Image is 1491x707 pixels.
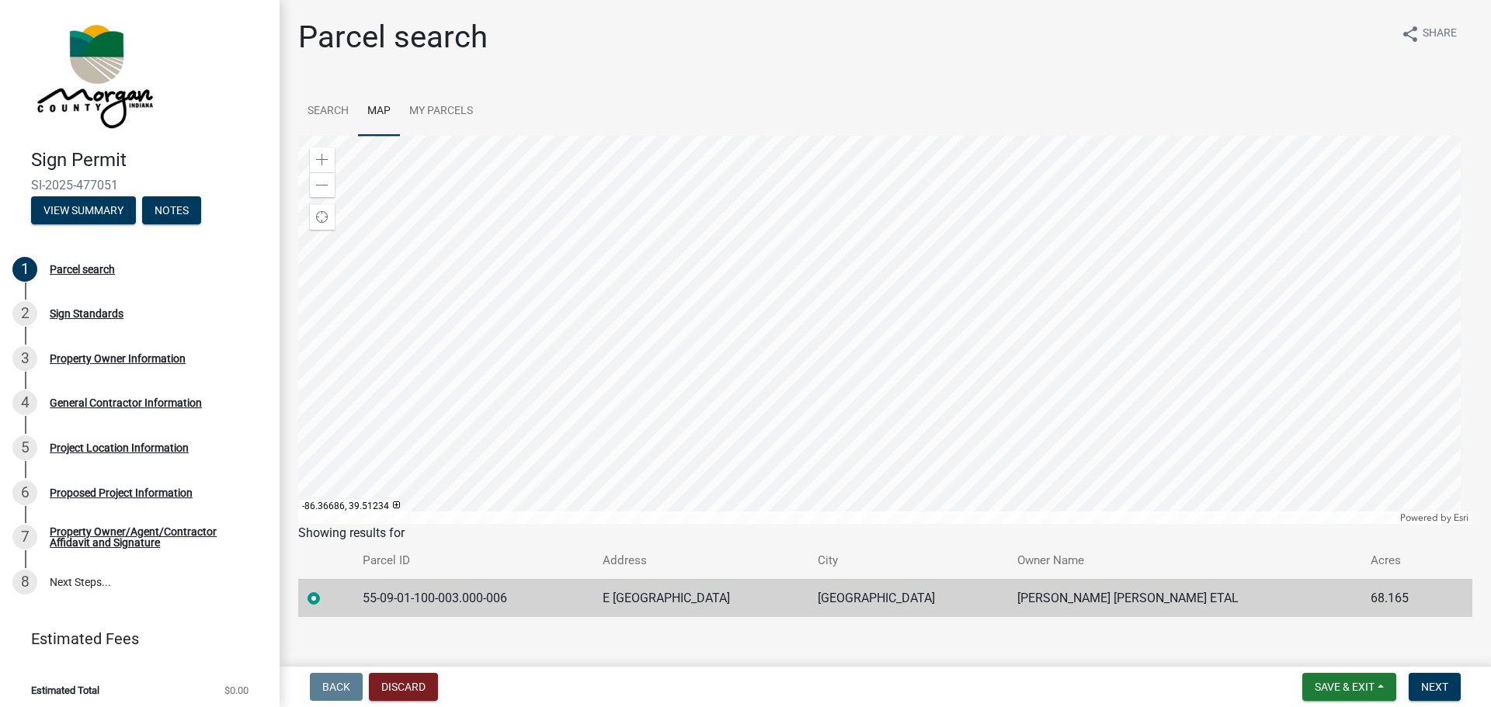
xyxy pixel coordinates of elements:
th: Address [593,542,808,579]
button: Notes [142,196,201,224]
div: Proposed Project Information [50,487,193,498]
div: Powered by [1396,511,1472,524]
wm-modal-confirm: Notes [142,205,201,217]
div: 5 [12,435,37,460]
h4: Sign Permit [31,149,267,172]
div: General Contractor Information [50,397,202,408]
div: 1 [12,257,37,282]
div: 3 [12,346,37,371]
wm-modal-confirm: Summary [31,205,136,217]
a: Map [358,87,400,137]
span: Back [322,681,350,693]
span: $0.00 [224,685,248,695]
div: Parcel search [50,264,115,275]
td: E [GEOGRAPHIC_DATA] [593,579,808,617]
div: Property Owner/Agent/Contractor Affidavit and Signature [50,526,255,548]
i: share [1401,25,1420,43]
div: Zoom out [310,172,335,197]
td: 68.165 [1361,579,1444,617]
span: Next [1421,681,1448,693]
div: 4 [12,390,37,415]
span: Estimated Total [31,685,99,695]
div: 7 [12,525,37,549]
span: Save & Exit [1315,681,1375,693]
span: SI-2025-477051 [31,178,248,192]
td: [GEOGRAPHIC_DATA] [808,579,1009,617]
a: Esri [1454,512,1468,523]
img: Morgan County, Indiana [31,16,156,133]
div: Showing results for [298,524,1472,542]
td: 55-09-01-100-003.000-006 [353,579,593,617]
a: My Parcels [400,87,482,137]
div: Zoom in [310,147,335,172]
td: [PERSON_NAME] [PERSON_NAME] ETAL [1008,579,1361,617]
th: Owner Name [1008,542,1361,579]
div: Project Location Information [50,442,189,453]
button: Back [310,673,363,701]
th: Parcel ID [353,542,593,579]
a: Search [298,87,358,137]
th: City [808,542,1009,579]
button: View Summary [31,196,136,224]
th: Acres [1361,542,1444,579]
button: shareShare [1388,19,1469,49]
div: Property Owner Information [50,353,186,364]
div: Sign Standards [50,308,123,319]
button: Next [1409,673,1461,701]
button: Save & Exit [1302,673,1396,701]
a: Estimated Fees [12,623,255,654]
div: Find my location [310,205,335,230]
div: 6 [12,480,37,505]
div: 8 [12,570,37,594]
span: Share [1423,25,1457,43]
button: Discard [369,673,438,701]
h1: Parcel search [298,19,488,56]
div: 2 [12,301,37,326]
